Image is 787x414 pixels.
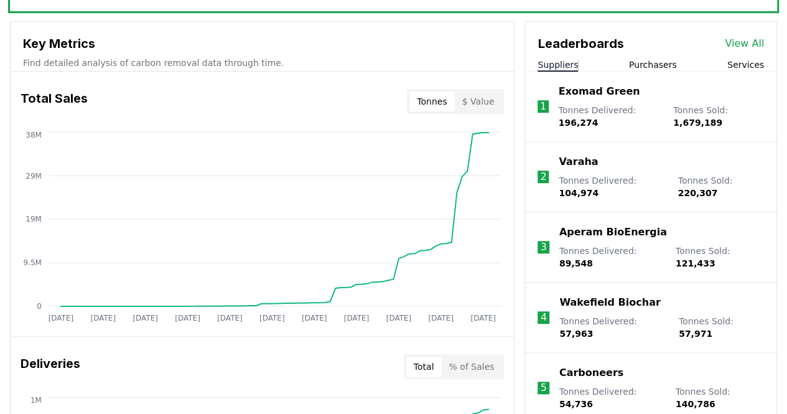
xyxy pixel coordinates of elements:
[678,174,764,199] p: Tonnes Sold :
[559,84,640,99] a: Exomad Green
[91,313,116,322] tspan: [DATE]
[559,399,593,409] span: 54,736
[540,380,546,395] p: 5
[406,357,442,377] button: Total
[540,169,546,184] p: 2
[175,313,200,322] tspan: [DATE]
[676,385,764,410] p: Tonnes Sold :
[429,313,454,322] tspan: [DATE]
[409,92,454,111] button: Tonnes
[217,313,243,322] tspan: [DATE]
[26,130,42,139] tspan: 38M
[23,57,501,69] p: Find detailed analysis of carbon removal data through time.
[629,59,677,71] button: Purchasers
[676,399,715,409] span: 140,786
[676,245,764,270] p: Tonnes Sold :
[678,188,717,198] span: 220,307
[302,313,327,322] tspan: [DATE]
[727,59,764,71] button: Services
[26,215,42,223] tspan: 19M
[259,313,285,322] tspan: [DATE]
[679,329,712,339] span: 57,971
[673,118,722,128] span: 1,679,189
[24,258,42,267] tspan: 9.5M
[540,99,546,114] p: 1
[673,104,764,129] p: Tonnes Sold :
[559,188,598,198] span: 104,974
[133,313,158,322] tspan: [DATE]
[559,245,663,270] p: Tonnes Delivered :
[538,59,578,71] button: Suppliers
[37,302,42,311] tspan: 0
[471,313,496,322] tspan: [DATE]
[559,315,666,340] p: Tonnes Delivered :
[559,258,593,268] span: 89,548
[676,258,715,268] span: 121,433
[559,225,667,240] a: Aperam BioEnergia
[386,313,412,322] tspan: [DATE]
[21,89,88,114] h3: Total Sales
[540,240,546,255] p: 3
[49,313,74,322] tspan: [DATE]
[30,395,42,404] tspan: 1M
[559,174,665,199] p: Tonnes Delivered :
[559,118,598,128] span: 196,274
[559,329,593,339] span: 57,963
[23,34,501,53] h3: Key Metrics
[21,354,80,379] h3: Deliveries
[441,357,501,377] button: % of Sales
[455,92,502,111] button: $ Value
[559,154,598,169] a: Varaha
[679,315,764,340] p: Tonnes Sold :
[559,295,660,310] a: Wakefield Biochar
[538,34,623,53] h3: Leaderboards
[559,385,663,410] p: Tonnes Delivered :
[725,36,764,51] a: View All
[541,310,547,325] p: 4
[559,365,623,380] a: Carboneers
[559,104,661,129] p: Tonnes Delivered :
[344,313,370,322] tspan: [DATE]
[26,171,42,180] tspan: 29M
